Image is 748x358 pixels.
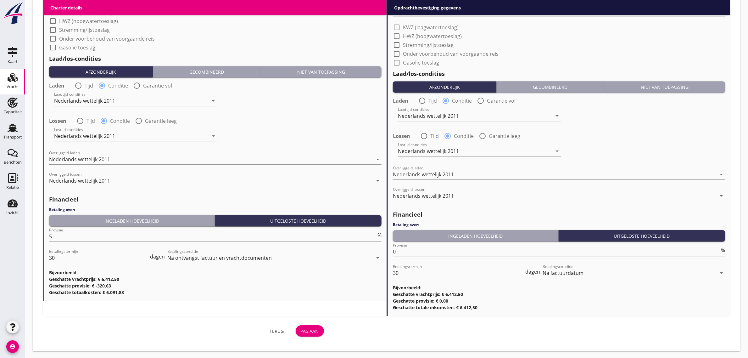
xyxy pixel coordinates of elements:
label: KWZ (laagwatertoeslag) [403,24,459,31]
i: arrow_drop_down [210,97,217,105]
strong: Laden [393,98,408,104]
img: logo-small.a267ee39.svg [1,2,24,25]
h2: Financieel [393,210,725,219]
div: Nederlands wettelijk 2011 [49,178,110,184]
h2: Laad/los-condities [393,70,725,78]
div: Niet van toepassing [263,69,379,75]
i: arrow_drop_down [374,156,382,163]
div: Nederlands wettelijk 2011 [54,98,115,104]
h3: Geschatte totaalkosten: € 6.091,88 [49,289,382,296]
div: Ingeladen hoeveelheid [395,233,556,239]
h3: Geschatte provisie: € -320,63 [49,282,382,289]
div: Pas aan [301,328,319,334]
div: Berichten [4,160,22,164]
label: Gasolie toeslag [403,60,439,66]
button: Gecombineerd [497,81,605,93]
i: arrow_drop_down [554,147,561,155]
h4: Betaling over: [393,222,725,228]
div: Transport [3,135,22,139]
i: arrow_drop_down [718,171,725,178]
div: Afzonderlijk [52,69,150,75]
strong: Laden [49,82,64,89]
div: dagen [149,254,165,259]
i: arrow_drop_down [554,112,561,120]
label: Stremming/ijstoeslag [59,27,110,33]
button: Afzonderlijk [393,81,497,93]
div: Nederlands wettelijk 2011 [393,172,454,177]
input: Provisie [49,231,376,242]
input: Provisie [393,247,720,257]
button: Ingeladen hoeveelheid [49,215,215,226]
h3: Bijvoorbeeld: [49,269,382,276]
div: dagen [524,269,540,274]
label: Conditie [110,118,130,124]
div: Na ontvangst factuur en vrachtdocumenten [167,255,272,261]
div: Capaciteit [3,110,22,114]
div: Afzonderlijk [395,84,494,90]
h2: Financieel [49,195,382,204]
i: arrow_drop_down [718,192,725,200]
label: HWZ (hoogwatertoeslag) [403,33,462,39]
button: Uitgeloste hoeveelheid [215,215,382,226]
div: % [376,233,382,238]
i: arrow_drop_down [374,177,382,185]
i: arrow_drop_down [718,269,725,277]
button: Uitgeloste hoeveelheid [559,230,725,242]
button: Pas aan [296,325,324,337]
div: Ingeladen hoeveelheid [52,218,212,224]
h3: Geschatte provisie: € 0,00 [393,298,725,304]
div: Kaart [8,60,18,64]
div: Nederlands wettelijk 2011 [49,156,110,162]
div: Gecombineerd [499,84,602,90]
label: Tijd [428,98,437,104]
label: Tijd [85,82,93,89]
label: Tijd [430,133,439,139]
h3: Bijvoorbeeld: [393,284,725,291]
div: Nederlands wettelijk 2011 [54,133,115,139]
div: % [720,248,725,253]
input: Betalingstermijn [393,268,524,278]
div: Gecombineerd [155,69,258,75]
div: Relatie [6,185,19,190]
h2: Laad/los-condities [49,54,382,63]
strong: Lossen [393,133,410,139]
div: Nederlands wettelijk 2011 [398,113,459,119]
label: Onder voorbehoud van voorgaande reis [59,36,155,42]
label: Garantie leeg [489,133,521,139]
button: Ingeladen hoeveelheid [393,230,559,242]
label: Stremming/ijstoeslag [403,42,454,48]
button: Terug [263,325,291,337]
input: Betalingstermijn [49,253,149,263]
i: account_circle [6,340,19,353]
label: HWZ (hoogwatertoeslag) [59,18,118,24]
label: KWZ (laagwatertoeslag) [59,9,115,15]
label: Tijd [87,118,95,124]
label: Conditie [452,98,472,104]
label: Garantie vol [487,98,516,104]
label: Gasolie toeslag [59,44,95,51]
div: Uitgeloste hoeveelheid [217,218,379,224]
div: Nederlands wettelijk 2011 [398,148,459,154]
div: CMNI m.u.v. Art 25, lid 2. [393,8,450,14]
button: Gecombineerd [153,66,261,77]
label: Garantie leeg [145,118,177,124]
h3: Geschatte vrachtprijs: € 6.412,50 [393,291,725,298]
button: Niet van toepassing [605,81,725,93]
i: arrow_drop_down [374,254,382,262]
i: arrow_drop_down [210,132,217,140]
label: Conditie [108,82,128,89]
div: Terug [268,328,286,334]
i: arrow_drop_down [718,7,725,15]
h4: Betaling over: [49,207,382,213]
label: Conditie [454,133,474,139]
h3: Geschatte vrachtprijs: € 6.412,50 [49,276,382,282]
h3: Geschatte totale inkomsten: € 6.412,50 [393,304,725,311]
div: Niet van toepassing [607,84,723,90]
div: Vracht [7,85,19,89]
label: Onder voorbehoud van voorgaande reis [403,51,499,57]
label: Garantie vol [143,82,172,89]
div: Nederlands wettelijk 2011 [393,193,454,199]
div: Inzicht [6,211,19,215]
button: Afzonderlijk [49,66,153,77]
strong: Lossen [49,118,66,124]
